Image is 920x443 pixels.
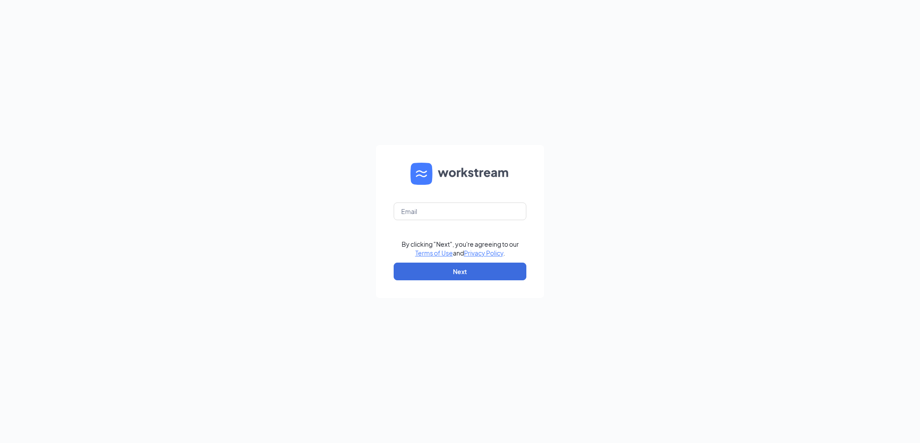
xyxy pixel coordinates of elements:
img: WS logo and Workstream text [410,163,510,185]
a: Privacy Policy [464,249,503,257]
a: Terms of Use [415,249,453,257]
button: Next [394,263,526,280]
input: Email [394,202,526,220]
div: By clicking "Next", you're agreeing to our and . [402,240,519,257]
